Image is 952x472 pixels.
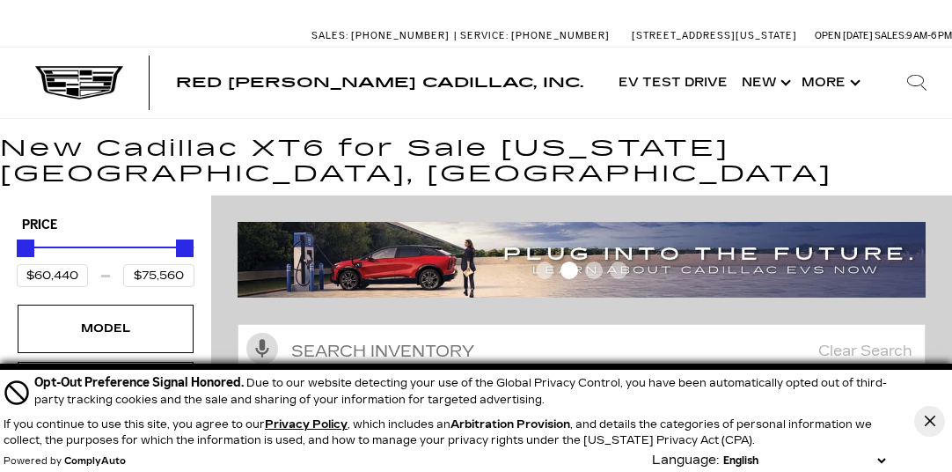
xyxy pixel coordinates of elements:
[560,262,578,279] span: Go to slide 2
[311,31,454,41] a: Sales: [PHONE_NUMBER]
[632,30,797,41] a: [STREET_ADDRESS][US_STATE]
[4,418,872,446] p: If you continue to use this site, you agree to our , which includes an , and details the categori...
[35,66,123,100] img: Cadillac Dark Logo with Cadillac White Text
[351,30,450,41] span: [PHONE_NUMBER]
[34,373,890,408] div: Due to our website detecting your use of the Global Privacy Control, you have been automatically ...
[34,375,246,390] span: Opt-Out Preference Signal Honored .
[815,30,873,41] span: Open [DATE]
[875,30,906,41] span: Sales:
[511,30,610,41] span: [PHONE_NUMBER]
[176,240,194,257] div: Maximum Price
[611,48,735,118] a: EV Test Drive
[4,456,126,467] div: Powered by
[62,319,150,338] div: Model
[238,324,926,379] input: Search Inventory
[460,30,509,41] span: Service:
[17,240,34,257] div: Minimum Price
[652,454,719,467] div: Language:
[238,222,940,298] img: ev-blog-post-banners4
[18,305,194,352] div: ModelModel
[610,262,627,279] span: Go to slide 4
[64,456,126,467] a: ComplyAuto
[914,406,945,437] button: Close Button
[719,453,890,468] select: Language Select
[450,418,570,431] strong: Arbitration Provision
[536,262,553,279] span: Go to slide 1
[17,233,194,287] div: Price
[176,76,583,90] a: Red [PERSON_NAME] Cadillac, Inc.
[18,362,194,409] div: YearYear
[246,333,278,365] svg: Click to toggle on voice search
[17,264,88,287] input: Minimum
[585,262,603,279] span: Go to slide 3
[176,74,583,91] span: Red [PERSON_NAME] Cadillac, Inc.
[22,218,189,233] h5: Price
[123,264,194,287] input: Maximum
[311,30,348,41] span: Sales:
[906,30,952,41] span: 9 AM-6 PM
[265,418,348,431] a: Privacy Policy
[454,31,614,41] a: Service: [PHONE_NUMBER]
[735,48,795,118] a: New
[795,48,864,118] button: More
